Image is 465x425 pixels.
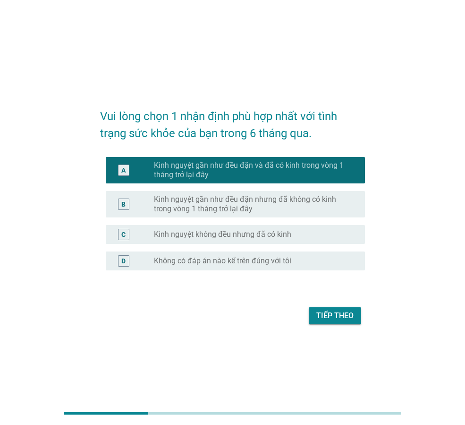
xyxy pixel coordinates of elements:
div: Tiếp theo [316,310,354,321]
div: D [121,256,126,266]
label: Không có đáp án nào kể trên đúng với tôi [154,256,291,266]
h2: Vui lòng chọn 1 nhận định phù hợp nhất với tình trạng sức khỏe của bạn trong 6 tháng qua. [100,98,365,142]
label: Kinh nguyệt gần như đều đặn và đã có kinh trong vòng 1 tháng trở lại đây [154,161,350,180]
div: C [121,229,126,239]
label: Kinh nguyệt gần như đều đặn nhưng đã không có kinh trong vòng 1 tháng trở lại đây [154,195,350,214]
label: Kinh nguyệt không đều nhưng đã có kinh [154,230,291,239]
div: B [121,199,126,209]
button: Tiếp theo [309,307,361,324]
div: A [121,165,126,175]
